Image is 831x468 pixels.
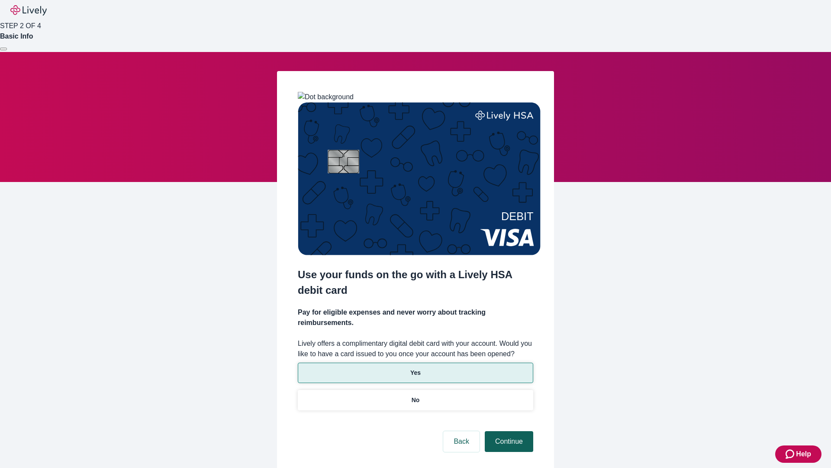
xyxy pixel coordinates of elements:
[298,307,533,328] h4: Pay for eligible expenses and never worry about tracking reimbursements.
[298,338,533,359] label: Lively offers a complimentary digital debit card with your account. Would you like to have a card...
[298,102,541,255] img: Debit card
[786,449,796,459] svg: Zendesk support icon
[796,449,811,459] span: Help
[443,431,480,452] button: Back
[410,368,421,377] p: Yes
[485,431,533,452] button: Continue
[298,92,354,102] img: Dot background
[775,445,821,463] button: Zendesk support iconHelp
[298,267,533,298] h2: Use your funds on the go with a Lively HSA debit card
[298,390,533,410] button: No
[298,363,533,383] button: Yes
[412,396,420,405] p: No
[10,5,47,16] img: Lively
